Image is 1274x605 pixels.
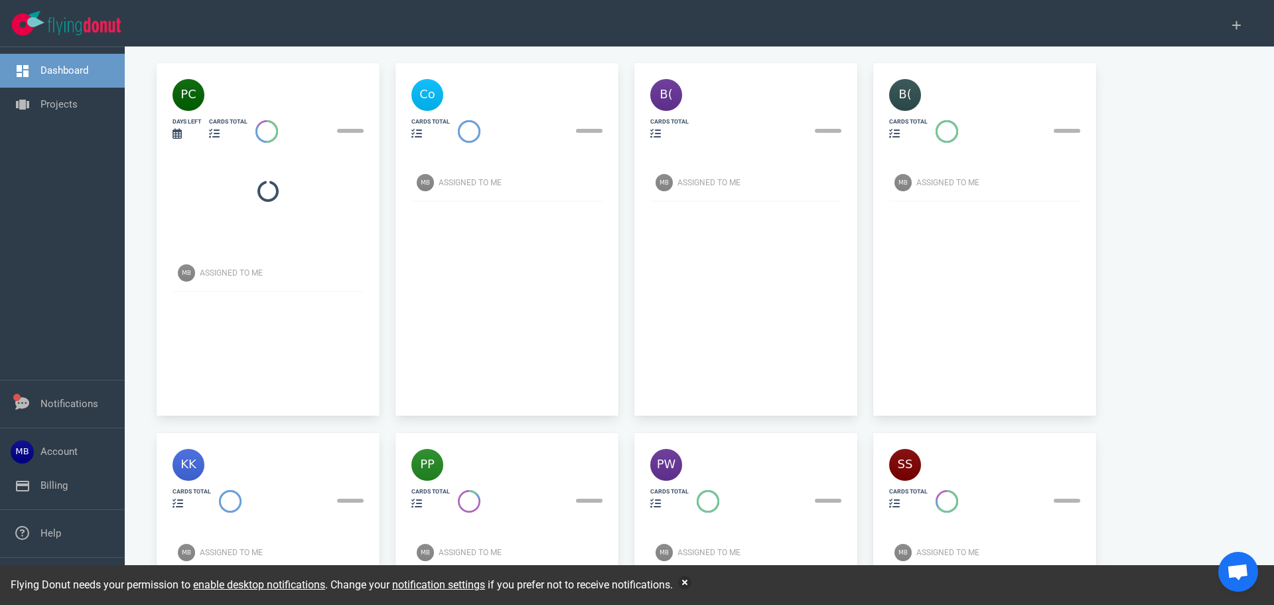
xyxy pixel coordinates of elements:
[889,79,921,111] img: 40
[11,578,325,591] span: Flying Donut needs your permission to
[650,79,682,111] img: 40
[178,544,195,561] img: Avatar
[40,398,98,410] a: Notifications
[209,118,248,126] div: cards total
[411,449,443,481] img: 40
[916,547,1088,559] div: Assigned To Me
[439,547,610,559] div: Assigned To Me
[411,79,443,111] img: 40
[677,177,849,189] div: Assigned To Me
[677,547,849,559] div: Assigned To Me
[889,487,928,496] div: cards total
[40,527,61,539] a: Help
[325,578,673,591] span: . Change your if you prefer not to receive notifications.
[417,544,434,561] img: Avatar
[889,449,921,481] img: 40
[411,487,450,496] div: cards total
[417,174,434,191] img: Avatar
[650,449,682,481] img: 40
[411,118,450,126] div: cards total
[48,17,121,35] img: Flying Donut text logo
[1218,552,1258,592] a: Open de chat
[40,64,88,76] a: Dashboard
[40,479,68,491] a: Billing
[193,578,325,591] a: enable desktop notifications
[650,118,689,126] div: cards total
[173,449,204,481] img: 40
[650,487,689,496] div: cards total
[889,118,928,126] div: cards total
[916,177,1088,189] div: Assigned To Me
[392,578,485,591] a: notification settings
[894,544,912,561] img: Avatar
[200,267,372,279] div: Assigned To Me
[656,544,673,561] img: Avatar
[656,174,673,191] img: Avatar
[439,177,610,189] div: Assigned To Me
[173,118,201,126] div: days left
[173,79,204,111] img: 40
[173,487,211,496] div: cards total
[894,174,912,191] img: Avatar
[40,98,78,110] a: Projects
[40,446,78,458] a: Account
[200,547,372,559] div: Assigned To Me
[178,264,195,282] img: Avatar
